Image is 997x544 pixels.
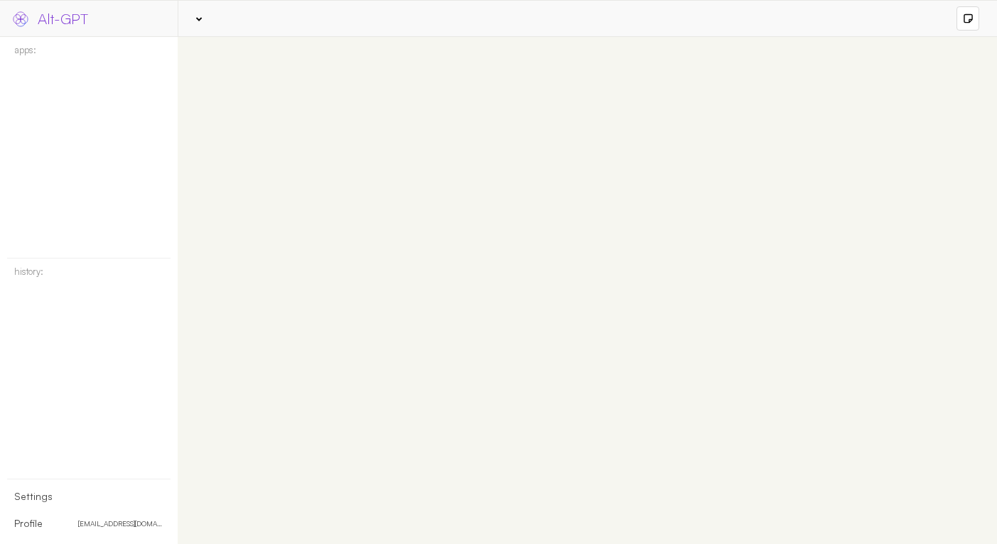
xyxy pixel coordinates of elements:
div: history: [14,266,43,278]
div: Profile [14,517,43,530]
div: [EMAIL_ADDRESS][DOMAIN_NAME] [78,519,163,528]
div: Settings [14,490,53,503]
span: Alt-GPT [38,9,88,28]
img: alt-gpt-logo.svg [11,9,31,29]
a: apps: [14,44,36,56]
